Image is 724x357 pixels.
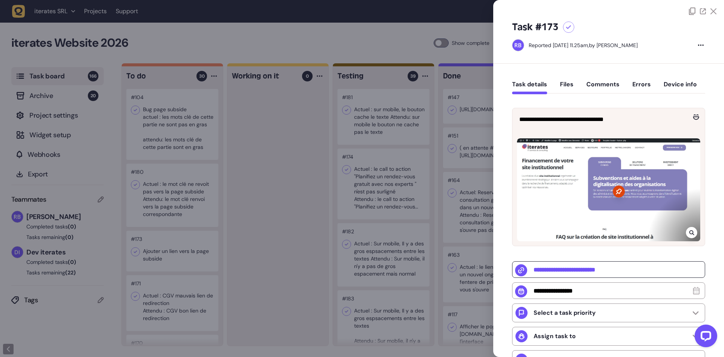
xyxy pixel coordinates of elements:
[512,40,524,51] img: Rodolphe Balay
[534,309,596,317] p: Select a task priority
[529,41,638,49] div: by [PERSON_NAME]
[664,81,697,94] button: Device info
[512,81,547,94] button: Task details
[586,81,620,94] button: Comments
[534,332,576,340] p: Assign task to
[689,322,720,353] iframe: LiveChat chat widget
[632,81,651,94] button: Errors
[560,81,574,94] button: Files
[529,42,589,49] div: Reported [DATE] 11.25am,
[512,21,558,33] h5: Task #173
